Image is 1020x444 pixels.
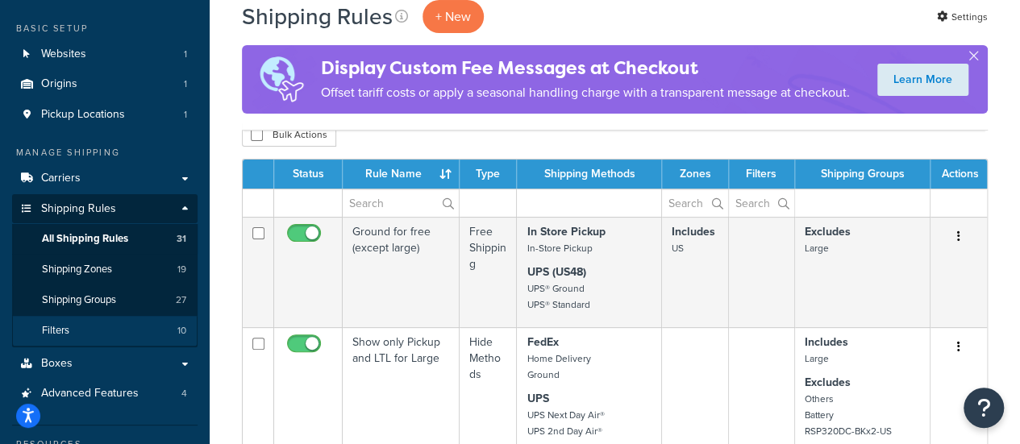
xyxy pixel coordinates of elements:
[805,334,848,351] strong: Includes
[729,160,795,189] th: Filters
[184,48,187,61] span: 1
[877,64,968,96] a: Learn More
[177,232,186,246] span: 31
[321,55,850,81] h4: Display Custom Fee Messages at Checkout
[343,160,460,189] th: Rule Name : activate to sort column ascending
[343,217,460,327] td: Ground for free (except large)
[184,108,187,122] span: 1
[12,379,198,409] li: Advanced Features
[729,189,794,217] input: Search
[184,77,187,91] span: 1
[12,194,198,224] a: Shipping Rules
[12,164,198,193] a: Carriers
[41,357,73,371] span: Boxes
[12,22,198,35] div: Basic Setup
[42,293,116,307] span: Shipping Groups
[527,390,548,407] strong: UPS
[12,285,198,315] li: Shipping Groups
[12,285,198,315] a: Shipping Groups 27
[42,324,69,338] span: Filters
[517,160,662,189] th: Shipping Methods
[527,351,590,382] small: Home Delivery Ground
[527,281,589,312] small: UPS® Ground UPS® Standard
[242,45,321,114] img: duties-banner-06bc72dcb5fe05cb3f9472aba00be2ae8eb53ab6f0d8bb03d382ba314ac3c341.png
[805,392,892,438] small: Others Battery RSP320DC-BKx2-US
[805,223,851,240] strong: Excludes
[672,241,684,255] small: US
[42,232,128,246] span: All Shipping Rules
[12,69,198,99] li: Origins
[41,77,77,91] span: Origins
[12,39,198,69] a: Websites 1
[527,334,558,351] strong: FedEx
[41,202,116,216] span: Shipping Rules
[12,379,198,409] a: Advanced Features 4
[805,241,829,255] small: Large
[12,69,198,99] a: Origins 1
[12,316,198,346] li: Filters
[12,100,198,130] li: Pickup Locations
[527,408,604,438] small: UPS Next Day Air® UPS 2nd Day Air®
[795,160,930,189] th: Shipping Groups
[321,81,850,104] p: Offset tariff costs or apply a seasonal handling charge with a transparent message at checkout.
[181,387,187,400] span: 4
[12,100,198,130] a: Pickup Locations 1
[242,1,393,32] h1: Shipping Rules
[177,324,186,338] span: 10
[12,194,198,347] li: Shipping Rules
[41,48,86,61] span: Websites
[930,160,987,189] th: Actions
[176,293,186,307] span: 27
[12,224,198,254] li: All Shipping Rules
[662,189,727,217] input: Search
[41,108,125,122] span: Pickup Locations
[460,217,518,327] td: Free Shipping
[805,374,851,391] strong: Excludes
[177,263,186,276] span: 19
[12,255,198,284] li: Shipping Zones
[42,263,112,276] span: Shipping Zones
[12,255,198,284] a: Shipping Zones 19
[964,388,1004,428] button: Open Resource Center
[41,172,81,185] span: Carriers
[12,349,198,379] a: Boxes
[527,263,585,280] strong: UPS (US48)
[274,160,343,189] th: Status
[460,160,518,189] th: Type
[672,223,715,240] strong: Includes
[937,6,988,28] a: Settings
[12,224,198,254] a: All Shipping Rules 31
[41,387,139,400] span: Advanced Features
[343,189,459,217] input: Search
[12,39,198,69] li: Websites
[12,316,198,346] a: Filters 10
[805,351,829,366] small: Large
[527,241,592,255] small: In-Store Pickup
[662,160,728,189] th: Zones
[242,122,336,147] button: Bulk Actions
[12,146,198,160] div: Manage Shipping
[527,223,605,240] strong: In Store Pickup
